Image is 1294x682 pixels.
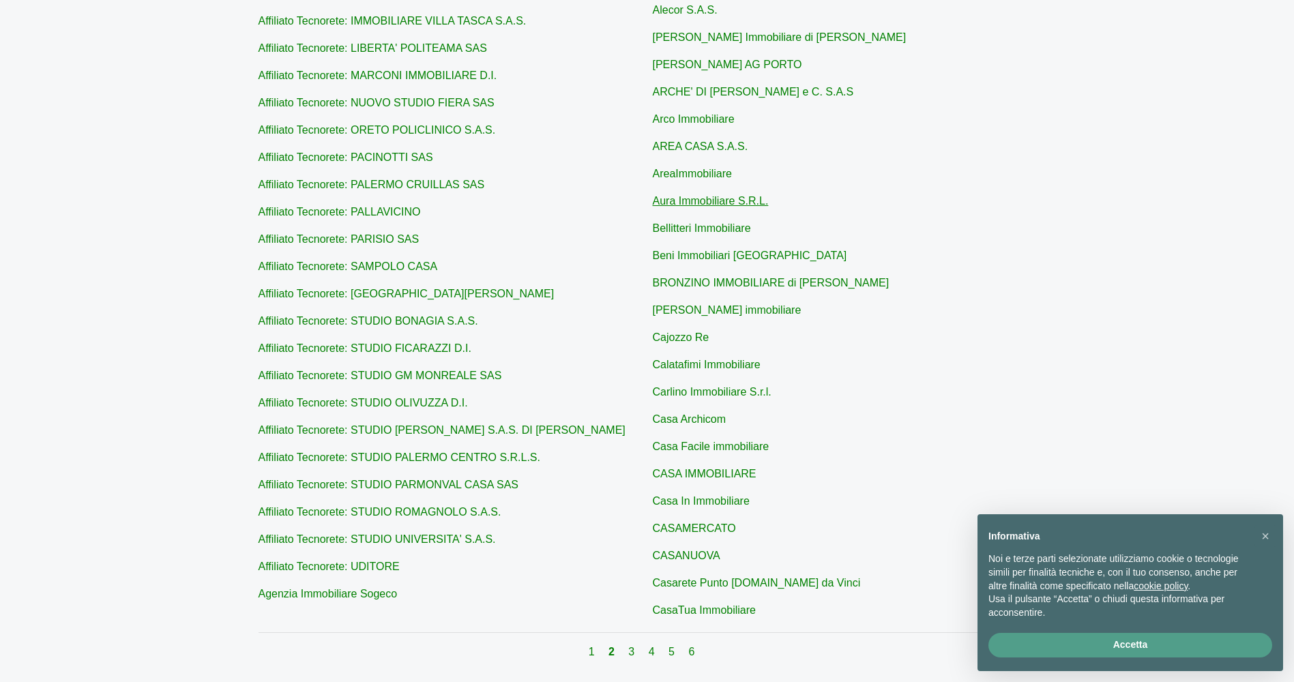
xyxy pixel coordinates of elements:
a: Affiliato Tecnorete: PALLAVICINO [259,206,421,218]
a: Agenzia Immobiliare Sogeco [259,588,398,599]
a: Affiliato Tecnorete: MARCONI IMMOBILIARE D.I. [259,70,497,81]
a: Affiliato Tecnorete: STUDIO FICARAZZI D.I. [259,342,471,354]
a: 5 [668,646,677,657]
a: Affiliato Tecnorete: STUDIO [PERSON_NAME] S.A.S. DI [PERSON_NAME] [259,424,626,436]
a: Alecor S.A.S. [653,4,718,16]
a: 6 [688,646,694,657]
a: [PERSON_NAME] immobiliare [653,304,802,316]
span: × [1261,529,1269,544]
a: ARCHE' DI [PERSON_NAME] e C. S.A.S [653,86,854,98]
a: Affiliato Tecnorete: SAMPOLO CASA [259,261,438,272]
a: Affiliato Tecnorete: IMMOBILIARE VILLA TASCA S.A.S. [259,15,527,27]
button: Accetta [988,633,1272,657]
a: Affiliato Tecnorete: UDITORE [259,561,400,572]
a: 3 [628,646,637,657]
h2: Informativa [988,531,1250,542]
a: Affiliato Tecnorete: STUDIO ROMAGNOLO S.A.S. [259,506,501,518]
a: CASANUOVA [653,550,720,561]
a: Calatafimi Immobiliare [653,359,761,370]
a: Casa Archicom [653,413,726,425]
button: Chiudi questa informativa [1254,525,1276,547]
a: Affiliato Tecnorete: ORETO POLICLINICO S.A.S. [259,124,496,136]
a: Affiliato Tecnorete: STUDIO PARMONVAL CASA SAS [259,479,518,490]
a: AREA CASA S.A.S. [653,140,748,152]
a: Beni Immobiliari [GEOGRAPHIC_DATA] [653,250,847,261]
p: Noi e terze parti selezionate utilizziamo cookie o tecnologie simili per finalità tecniche e, con... [988,552,1250,593]
a: CASAMERCATO [653,522,736,534]
a: Affiliato Tecnorete: STUDIO PALERMO CENTRO S.R.L.S. [259,451,540,463]
a: CASA IMMOBILIARE [653,468,756,479]
a: [PERSON_NAME] AG PORTO [653,59,802,70]
a: Affiliato Tecnorete: STUDIO GM MONREALE SAS [259,370,502,381]
a: Casarete Punto [DOMAIN_NAME] da Vinci [653,577,861,589]
p: Usa il pulsante “Accetta” o chiudi questa informativa per acconsentire. [988,593,1250,619]
a: 2 [608,646,617,657]
a: AreaImmobiliare [653,168,732,179]
a: Affiliato Tecnorete: STUDIO OLIVUZZA D.I. [259,397,468,409]
a: Carlino Immobiliare S.r.l. [653,386,771,398]
a: Affiliato Tecnorete: NUOVO STUDIO FIERA SAS [259,97,495,108]
a: Casa Facile immobiliare [653,441,769,452]
a: Cajozzo Re [653,331,709,343]
a: Bellitteri Immobiliare [653,222,751,234]
a: Arco Immobiliare [653,113,735,125]
a: Affiliato Tecnorete: [GEOGRAPHIC_DATA][PERSON_NAME] [259,288,555,299]
a: Casa In Immobiliare [653,495,750,507]
a: Affiliato Tecnorete: PARISIO SAS [259,233,420,245]
a: 4 [649,646,658,657]
a: Affiliato Tecnorete: STUDIO UNIVERSITA' S.A.S. [259,533,496,545]
a: 1 [589,646,598,657]
a: BRONZINO IMMOBILIARE di [PERSON_NAME] [653,277,889,288]
a: CasaTua Immobiliare [653,604,756,616]
a: Aura Immobiliare S.R.L. [653,195,769,207]
a: cookie policy - il link si apre in una nuova scheda [1134,580,1188,591]
a: Affiliato Tecnorete: LIBERTA' POLITEAMA SAS [259,42,487,54]
a: Affiliato Tecnorete: STUDIO BONAGIA S.A.S. [259,315,478,327]
a: Affiliato Tecnorete: PACINOTTI SAS [259,151,433,163]
a: Affiliato Tecnorete: PALERMO CRUILLAS SAS [259,179,485,190]
a: [PERSON_NAME] Immobiliare di [PERSON_NAME] [653,31,907,43]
